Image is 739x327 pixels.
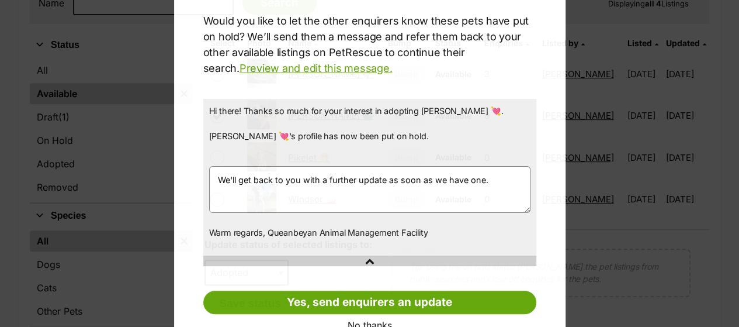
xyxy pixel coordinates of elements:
[203,291,536,314] a: Yes, send enquirers an update
[240,62,392,74] a: Preview and edit this message.
[209,226,530,239] p: Warm regards, Queanbeyan Animal Management Facility
[209,166,530,213] textarea: We'll get back to you with a further update as soon as we have one.
[209,105,530,155] p: Hi there! Thanks so much for your interest in adopting [PERSON_NAME] 💘. [PERSON_NAME] 💘's profile...
[203,13,536,76] p: Would you like to let the other enquirers know these pets have put on hold? We’ll send them a mes...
